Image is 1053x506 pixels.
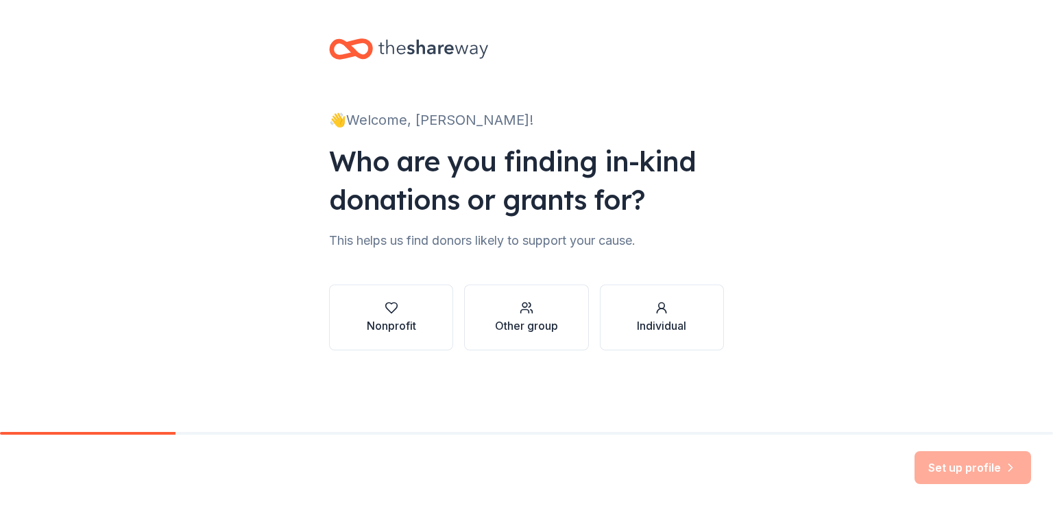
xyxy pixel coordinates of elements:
div: This helps us find donors likely to support your cause. [329,230,724,252]
div: Individual [637,317,686,334]
button: Other group [464,285,588,350]
div: Nonprofit [367,317,416,334]
div: Who are you finding in-kind donations or grants for? [329,142,724,219]
button: Individual [600,285,724,350]
div: Other group [495,317,558,334]
button: Nonprofit [329,285,453,350]
div: 👋 Welcome, [PERSON_NAME]! [329,109,724,131]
